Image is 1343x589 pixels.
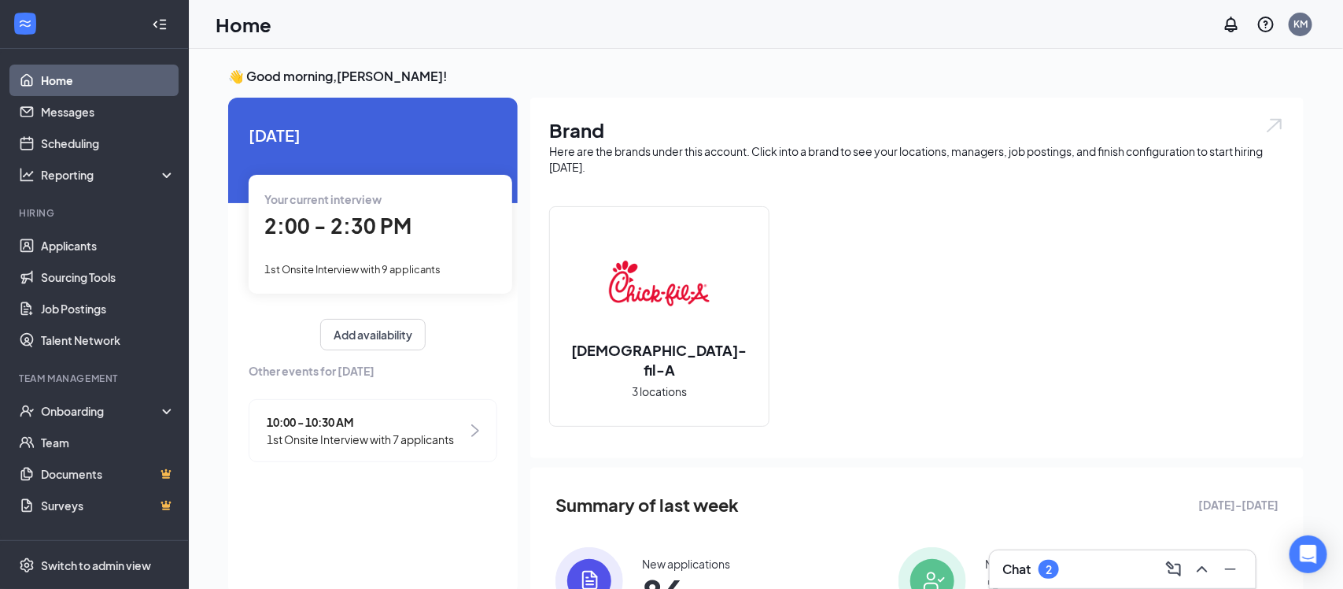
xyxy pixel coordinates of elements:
[1290,535,1327,573] div: Open Intercom Messenger
[19,206,172,220] div: Hiring
[985,556,1035,572] div: New hires
[264,213,411,239] span: 2:00 - 2:30 PM
[320,319,426,350] button: Add availability
[642,556,730,572] div: New applications
[1256,15,1275,34] svg: QuestionInfo
[19,403,35,419] svg: UserCheck
[41,324,175,356] a: Talent Network
[1264,117,1285,135] img: open.6027fd2a22e1237b5b06.svg
[152,17,168,32] svg: Collapse
[1198,496,1278,513] span: [DATE] - [DATE]
[19,372,172,385] div: Team Management
[264,263,441,276] span: 1st Onsite Interview with 9 applicants
[549,143,1285,175] div: Here are the brands under this account. Click into a brand to see your locations, managers, job p...
[267,431,454,448] span: 1st Onsite Interview with 7 applicants
[1002,561,1031,578] h3: Chat
[17,16,33,31] svg: WorkstreamLogo
[41,293,175,324] a: Job Postings
[267,413,454,431] span: 10:00 - 10:30 AM
[41,230,175,261] a: Applicants
[41,128,175,159] a: Scheduling
[41,96,175,128] a: Messages
[632,383,687,400] span: 3 locations
[1221,560,1240,579] svg: Minimize
[1193,560,1212,579] svg: ChevronUp
[19,558,35,573] svg: Settings
[41,65,175,96] a: Home
[549,117,1285,143] h1: Brand
[609,233,710,334] img: Chick-fil-A
[264,192,382,206] span: Your current interview
[1190,557,1215,582] button: ChevronUp
[19,167,35,183] svg: Analysis
[41,490,175,521] a: SurveysCrown
[249,123,497,147] span: [DATE]
[555,491,739,519] span: Summary of last week
[41,403,162,419] div: Onboarding
[216,11,271,38] h1: Home
[550,340,769,380] h2: [DEMOGRAPHIC_DATA]-fil-A
[1164,560,1183,579] svg: ComposeMessage
[41,167,176,183] div: Reporting
[1218,557,1243,582] button: Minimize
[228,68,1304,85] h3: 👋 Good morning, [PERSON_NAME] !
[41,458,175,490] a: DocumentsCrown
[41,261,175,293] a: Sourcing Tools
[1293,17,1308,31] div: KM
[41,558,151,573] div: Switch to admin view
[1222,15,1241,34] svg: Notifications
[41,427,175,458] a: Team
[1046,563,1052,576] div: 2
[249,362,497,380] span: Other events for [DATE]
[1161,557,1186,582] button: ComposeMessage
